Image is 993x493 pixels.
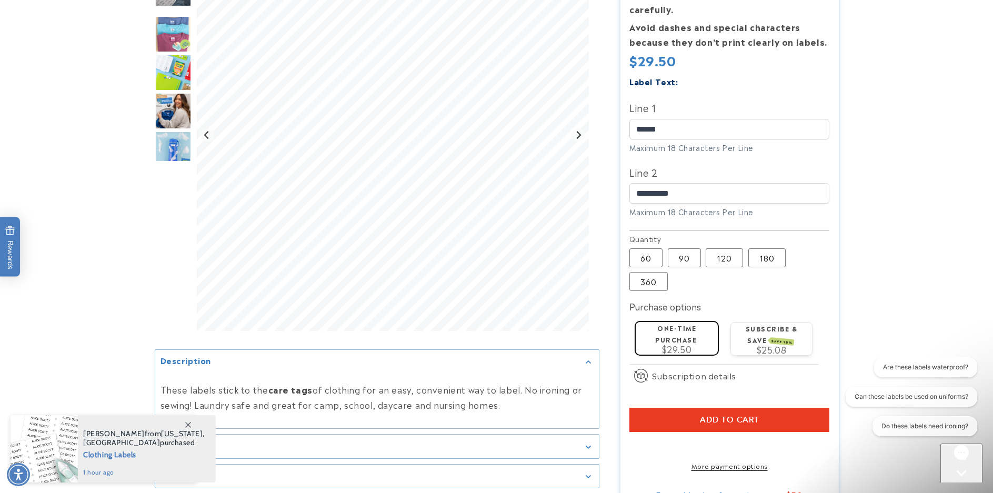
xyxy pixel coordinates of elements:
div: Go to slide 4 [155,16,192,53]
label: Line 2 [629,164,829,180]
div: Accessibility Menu [7,463,30,486]
summary: Description [155,350,599,374]
strong: care tags [268,383,313,395]
label: Label Text: [629,75,678,87]
label: 180 [748,248,786,267]
label: 90 [668,248,701,267]
button: Add to cart [629,408,829,432]
label: Purchase options [629,300,701,313]
span: $29.50 [629,51,676,69]
img: Stick N' Wear® Labels - Label Land [155,54,192,91]
a: More payment options [629,461,829,470]
span: SAVE 15% [770,337,795,346]
span: Clothing Labels [83,447,205,460]
div: Go to slide 7 [155,131,192,168]
span: $29.50 [662,343,692,355]
span: from , purchased [83,429,205,447]
button: Previous slide [200,128,214,142]
label: 120 [706,248,743,267]
p: These labels stick to the of clothing for an easy, convenient way to label. No ironing or sewing!... [161,381,594,412]
legend: Quantity [629,234,662,244]
img: Stick N' Wear® Labels - Label Land [155,16,192,53]
label: Subscribe & save [746,324,798,344]
h2: Description [161,355,212,366]
div: Maximum 18 Characters Per Line [629,142,829,153]
span: [PERSON_NAME] [83,429,145,438]
iframe: Gorgias live chat messenger [940,444,982,482]
summary: Features [155,435,599,458]
span: [US_STATE] [161,429,203,438]
span: Rewards [5,225,15,269]
div: Maximum 18 Characters Per Line [629,206,829,217]
button: Next slide [571,128,585,142]
span: [GEOGRAPHIC_DATA] [83,438,160,447]
div: Go to slide 5 [155,54,192,91]
label: 360 [629,272,668,291]
span: $25.08 [757,343,787,356]
div: Go to slide 6 [155,93,192,129]
summary: Details [155,464,599,488]
iframe: Gorgias live chat conversation starters [837,357,982,446]
span: Subscription details [652,369,736,382]
img: Stick N' Wear® Labels - Label Land [155,131,192,168]
img: Stick N' Wear® Labels - Label Land [155,93,192,129]
span: Add to cart [700,415,759,425]
label: One-time purchase [655,323,697,344]
label: Line 1 [629,99,829,116]
strong: Avoid dashes and special characters because they don’t print clearly on labels. [629,21,827,48]
label: 60 [629,248,663,267]
span: 1 hour ago [83,468,205,477]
